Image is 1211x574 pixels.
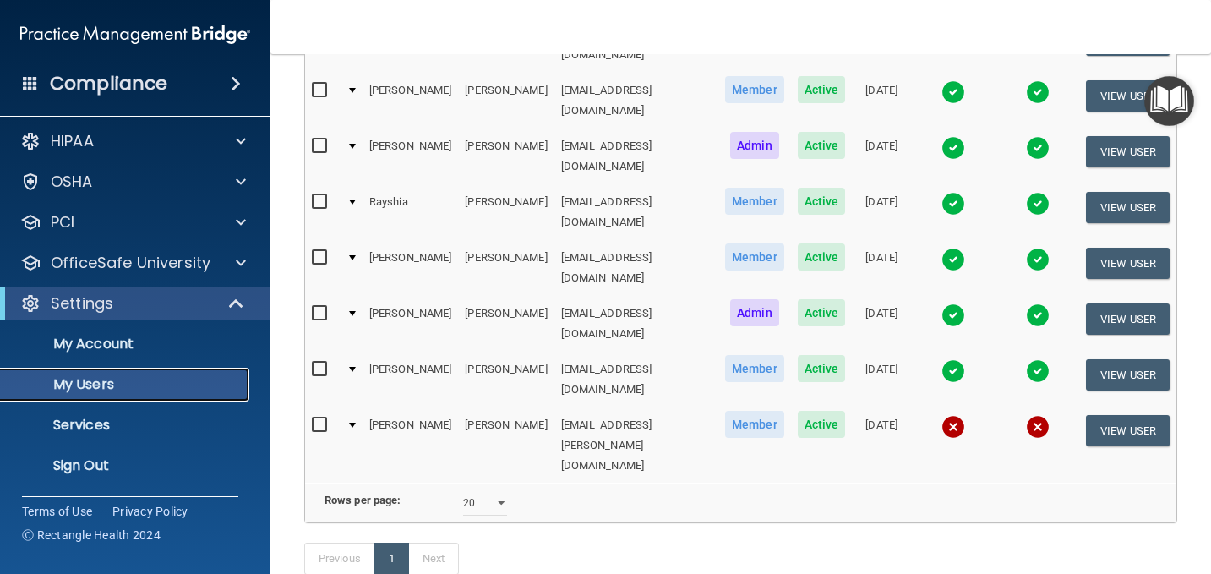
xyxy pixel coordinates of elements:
[725,188,784,215] span: Member
[458,240,554,296] td: [PERSON_NAME]
[22,527,161,544] span: Ⓒ Rectangle Health 2024
[852,184,911,240] td: [DATE]
[730,299,779,326] span: Admin
[1026,415,1050,439] img: cross.ca9f0e7f.svg
[941,359,965,383] img: tick.e7d51cea.svg
[51,131,94,151] p: HIPAA
[798,411,846,438] span: Active
[798,243,846,271] span: Active
[725,76,784,103] span: Member
[798,132,846,159] span: Active
[20,18,250,52] img: PMB logo
[852,240,911,296] td: [DATE]
[1026,192,1050,216] img: tick.e7d51cea.svg
[852,352,911,407] td: [DATE]
[363,296,458,352] td: [PERSON_NAME]
[1026,303,1050,327] img: tick.e7d51cea.svg
[798,299,846,326] span: Active
[20,253,246,273] a: OfficeSafe University
[20,212,246,232] a: PCI
[941,303,965,327] img: tick.e7d51cea.svg
[458,407,554,483] td: [PERSON_NAME]
[852,296,911,352] td: [DATE]
[554,296,718,352] td: [EMAIL_ADDRESS][DOMAIN_NAME]
[730,132,779,159] span: Admin
[1086,415,1170,446] button: View User
[363,73,458,128] td: [PERSON_NAME]
[725,243,784,271] span: Member
[11,336,242,353] p: My Account
[1086,303,1170,335] button: View User
[11,417,242,434] p: Services
[1026,136,1050,160] img: tick.e7d51cea.svg
[458,352,554,407] td: [PERSON_NAME]
[22,503,92,520] a: Terms of Use
[1086,80,1170,112] button: View User
[51,172,93,192] p: OSHA
[11,457,242,474] p: Sign Out
[363,184,458,240] td: Rayshia
[1086,359,1170,391] button: View User
[1026,80,1050,104] img: tick.e7d51cea.svg
[20,131,246,151] a: HIPAA
[941,80,965,104] img: tick.e7d51cea.svg
[363,407,458,483] td: [PERSON_NAME]
[554,240,718,296] td: [EMAIL_ADDRESS][DOMAIN_NAME]
[20,293,245,314] a: Settings
[725,355,784,382] span: Member
[1086,192,1170,223] button: View User
[11,376,242,393] p: My Users
[852,407,911,483] td: [DATE]
[798,188,846,215] span: Active
[51,212,74,232] p: PCI
[458,184,554,240] td: [PERSON_NAME]
[554,352,718,407] td: [EMAIL_ADDRESS][DOMAIN_NAME]
[50,72,167,96] h4: Compliance
[554,407,718,483] td: [EMAIL_ADDRESS][PERSON_NAME][DOMAIN_NAME]
[20,172,246,192] a: OSHA
[51,293,113,314] p: Settings
[1026,248,1050,271] img: tick.e7d51cea.svg
[798,76,846,103] span: Active
[1026,359,1050,383] img: tick.e7d51cea.svg
[458,73,554,128] td: [PERSON_NAME]
[725,411,784,438] span: Member
[458,296,554,352] td: [PERSON_NAME]
[112,503,188,520] a: Privacy Policy
[554,184,718,240] td: [EMAIL_ADDRESS][DOMAIN_NAME]
[325,494,401,506] b: Rows per page:
[1144,76,1194,126] button: Open Resource Center
[554,128,718,184] td: [EMAIL_ADDRESS][DOMAIN_NAME]
[798,355,846,382] span: Active
[1086,136,1170,167] button: View User
[1086,248,1170,279] button: View User
[941,192,965,216] img: tick.e7d51cea.svg
[363,352,458,407] td: [PERSON_NAME]
[941,415,965,439] img: cross.ca9f0e7f.svg
[363,128,458,184] td: [PERSON_NAME]
[852,73,911,128] td: [DATE]
[363,240,458,296] td: [PERSON_NAME]
[941,136,965,160] img: tick.e7d51cea.svg
[51,253,210,273] p: OfficeSafe University
[941,248,965,271] img: tick.e7d51cea.svg
[852,128,911,184] td: [DATE]
[458,128,554,184] td: [PERSON_NAME]
[554,73,718,128] td: [EMAIL_ADDRESS][DOMAIN_NAME]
